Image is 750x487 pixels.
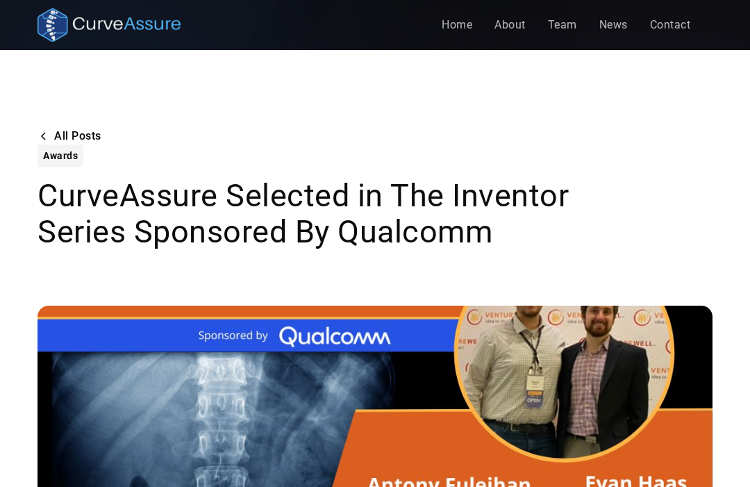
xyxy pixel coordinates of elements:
a: Awards [37,145,83,167]
div: All Posts [54,131,101,142]
a: Contact [639,11,702,39]
a: News [588,11,639,39]
h1: CurveAssure Selected in The Inventor Series Sponsored By Qualcomm [37,178,571,250]
a: home [37,8,181,42]
a: Home [431,11,483,39]
a: About [483,11,537,39]
div: Awards [43,147,78,164]
a: Team [537,11,588,39]
a: All Posts [37,128,101,145]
